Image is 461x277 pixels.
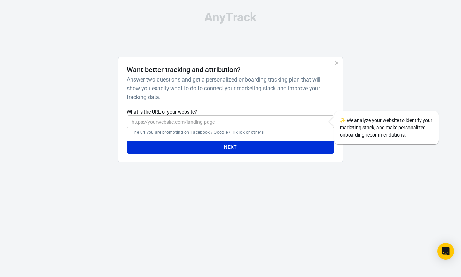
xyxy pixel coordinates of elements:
label: What is the URL of your website? [127,108,334,115]
div: Open Intercom Messenger [437,243,454,260]
span: sparkles [340,117,346,123]
div: AnyTrack [56,11,405,23]
h4: Want better tracking and attribution? [127,66,241,74]
p: The url you are promoting on Facebook / Google / TikTok or others [132,130,329,135]
button: Next [127,141,334,154]
h6: Answer two questions and get a personalized onboarding tracking plan that will show you exactly w... [127,75,331,101]
div: We analyze your website to identify your marketing stack, and make personalized onboarding recomm... [334,111,439,144]
input: https://yourwebsite.com/landing-page [127,115,334,128]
